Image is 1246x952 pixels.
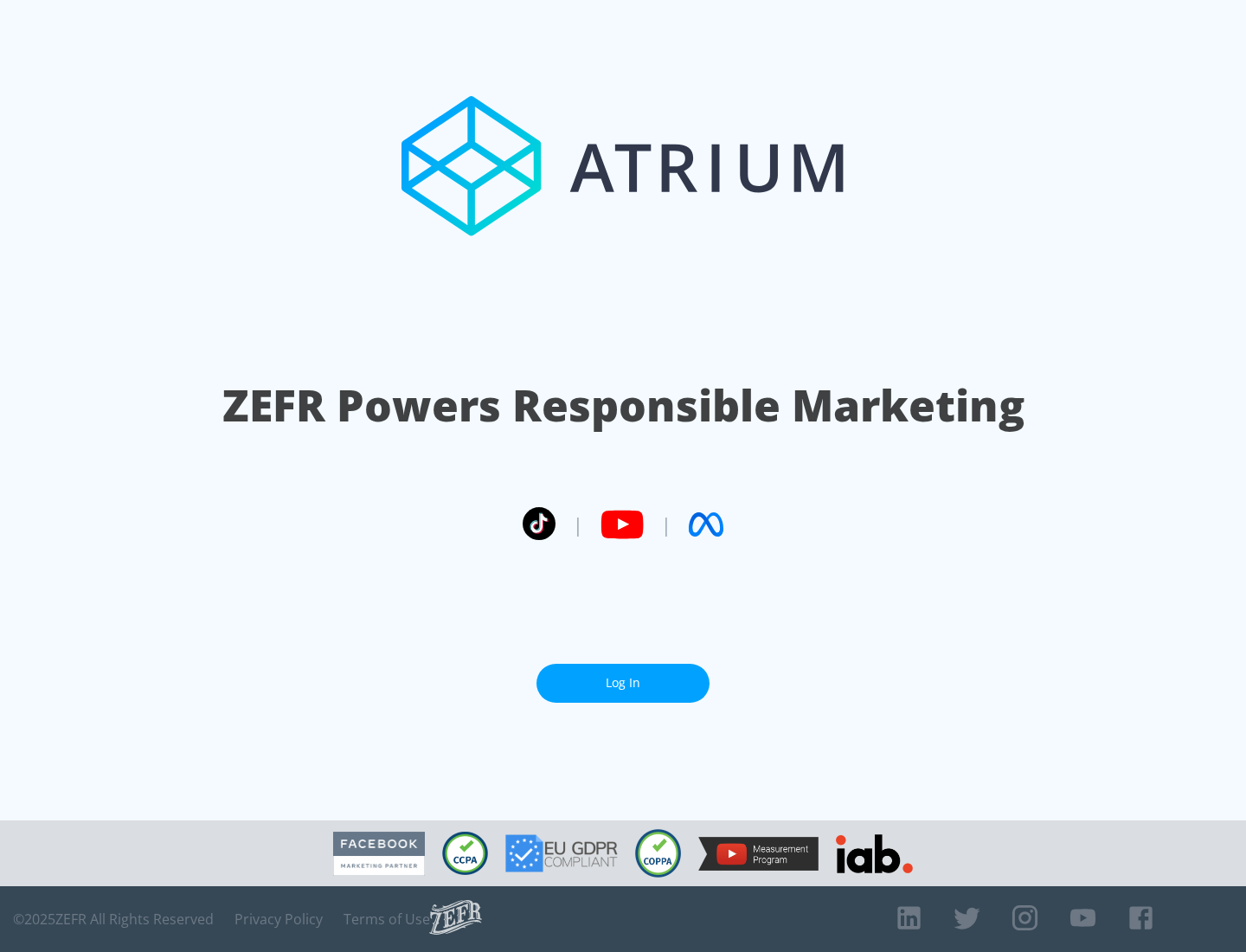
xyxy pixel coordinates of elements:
a: Terms of Use [344,910,430,928]
img: COPPA Compliant [635,829,681,878]
img: Facebook Marketing Partner [333,832,425,876]
h1: ZEFR Powers Responsible Marketing [222,376,1024,435]
img: YouTube Measurement Program [698,837,819,871]
img: CCPA Compliant [442,832,488,875]
img: IAB [836,834,913,873]
a: Privacy Policy [234,910,323,928]
span: | [573,511,583,537]
span: | [661,511,671,537]
span: © 2025 ZEFR All Rights Reserved [13,910,214,928]
img: GDPR Compliant [505,834,618,872]
a: Log In [536,664,710,703]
